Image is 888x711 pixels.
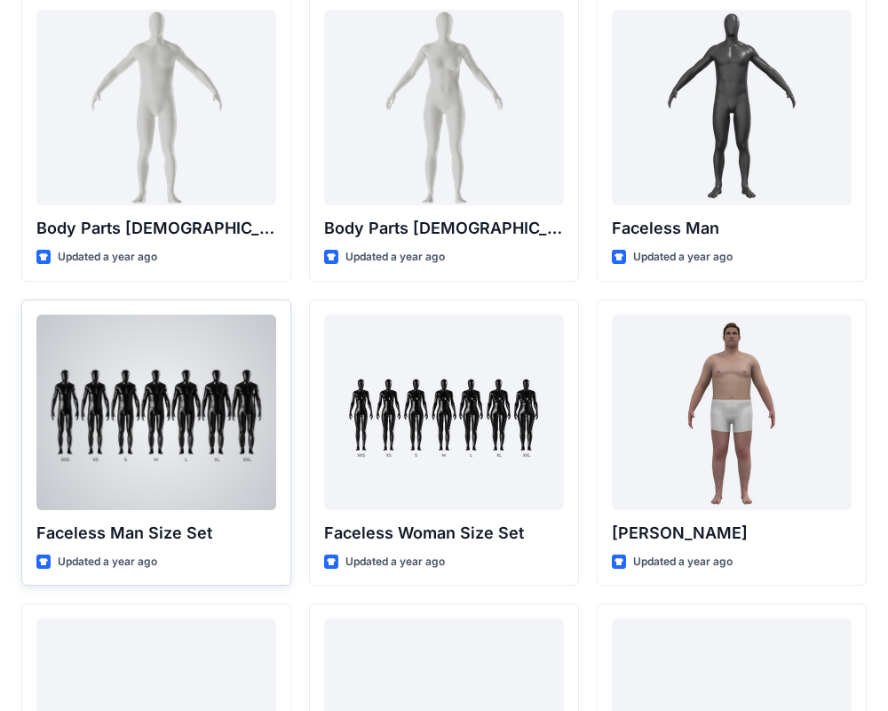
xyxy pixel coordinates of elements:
a: Body Parts Male [36,10,276,205]
a: Joseph [612,315,852,510]
p: Updated a year ago [345,553,445,571]
a: Faceless Man Size Set [36,315,276,510]
p: [PERSON_NAME] [612,521,852,546]
p: Body Parts [DEMOGRAPHIC_DATA] [36,216,276,241]
p: Updated a year ago [345,248,445,267]
p: Faceless Man Size Set [36,521,276,546]
a: Faceless Woman Size Set [324,315,564,510]
p: Updated a year ago [58,248,157,267]
p: Updated a year ago [633,248,733,267]
p: Faceless Man [612,216,852,241]
a: Body Parts Female [324,10,564,205]
p: Body Parts [DEMOGRAPHIC_DATA] [324,216,564,241]
p: Updated a year ago [58,553,157,571]
a: Faceless Man [612,10,852,205]
p: Faceless Woman Size Set [324,521,564,546]
p: Updated a year ago [633,553,733,571]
